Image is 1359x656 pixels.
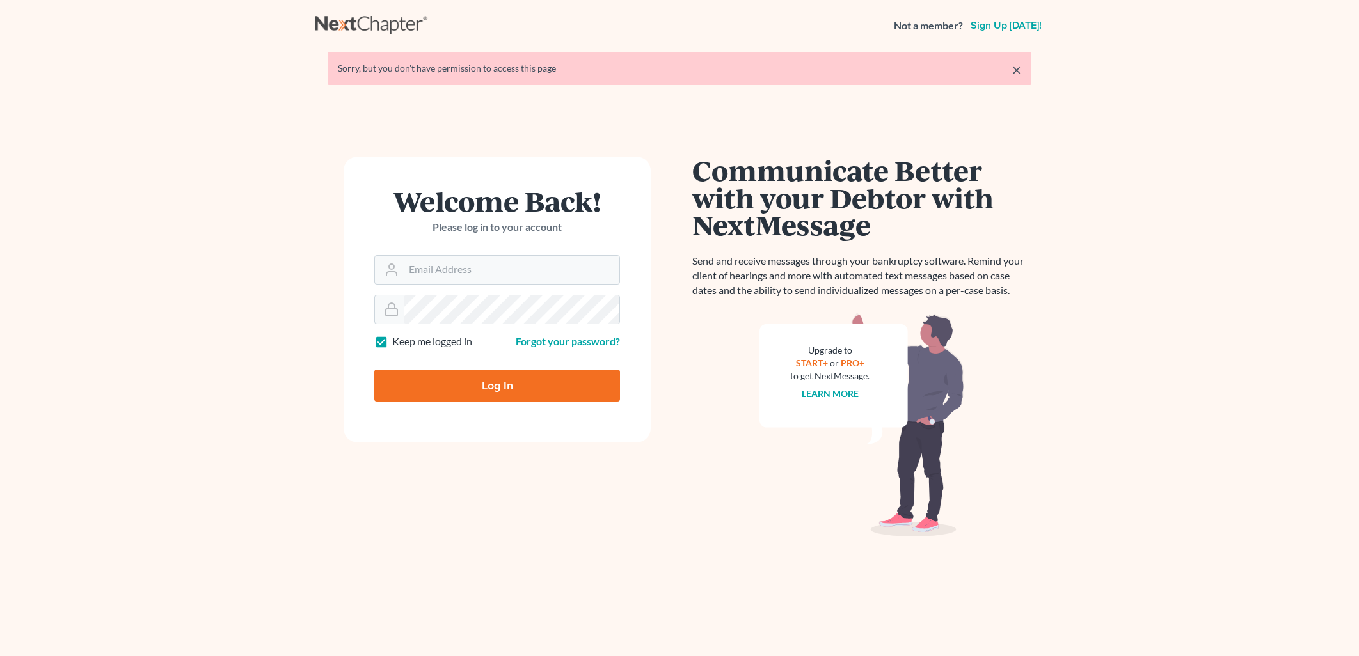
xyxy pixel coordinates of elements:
input: Email Address [404,256,619,284]
span: or [830,357,839,368]
label: Keep me logged in [392,334,472,349]
a: × [1012,62,1021,77]
h1: Communicate Better with your Debtor with NextMessage [692,157,1031,238]
a: START+ [796,357,828,368]
input: Log In [374,370,620,402]
a: Learn more [802,388,859,399]
h1: Welcome Back! [374,187,620,215]
a: Forgot your password? [516,335,620,347]
strong: Not a member? [894,19,963,33]
img: nextmessage_bg-59042aed3d76b12b5cd301f8e5b87938c9018125f34e5fa2b7a6b67550977c72.svg [759,313,964,537]
div: Upgrade to [790,344,870,357]
div: to get NextMessage. [790,370,870,382]
div: Sorry, but you don't have permission to access this page [338,62,1021,75]
a: Sign up [DATE]! [968,20,1044,31]
p: Please log in to your account [374,220,620,235]
a: PRO+ [841,357,864,368]
p: Send and receive messages through your bankruptcy software. Remind your client of hearings and mo... [692,254,1031,298]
